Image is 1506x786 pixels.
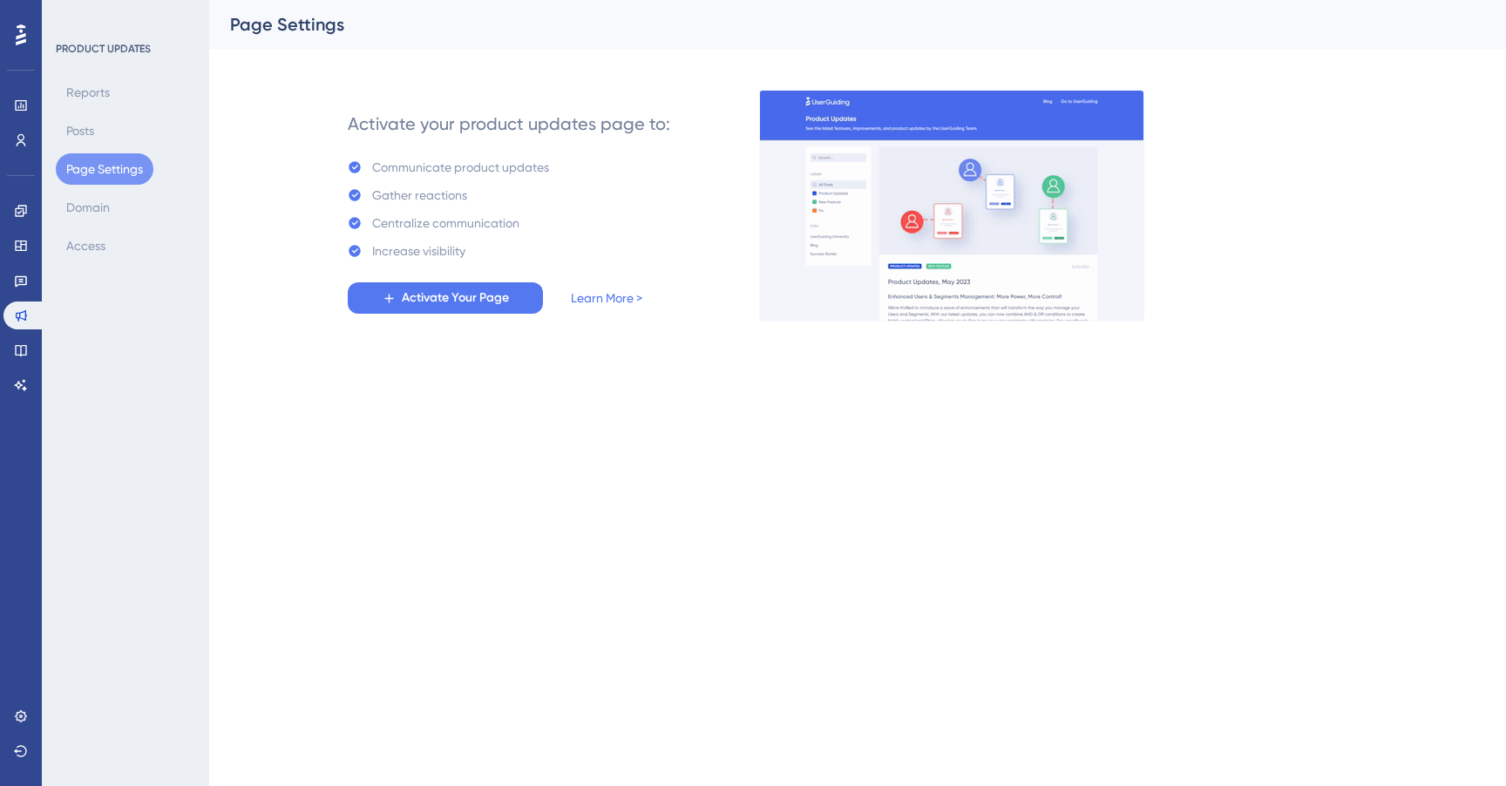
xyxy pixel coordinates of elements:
span: Activate Your Page [402,288,509,308]
button: Posts [56,115,105,146]
div: Increase visibility [372,241,465,261]
button: Access [56,230,116,261]
button: Activate Your Page [348,282,543,314]
div: Centralize communication [372,213,519,234]
div: Gather reactions [372,185,467,206]
img: 253145e29d1258e126a18a92d52e03bb.gif [759,90,1144,322]
div: PRODUCT UPDATES [56,42,151,56]
a: Learn More > [571,288,642,308]
div: Communicate product updates [372,157,549,178]
button: Reports [56,77,120,108]
div: Page Settings [230,12,1442,37]
button: Domain [56,192,120,223]
button: Page Settings [56,153,153,185]
div: Activate your product updates page to: [348,112,670,136]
